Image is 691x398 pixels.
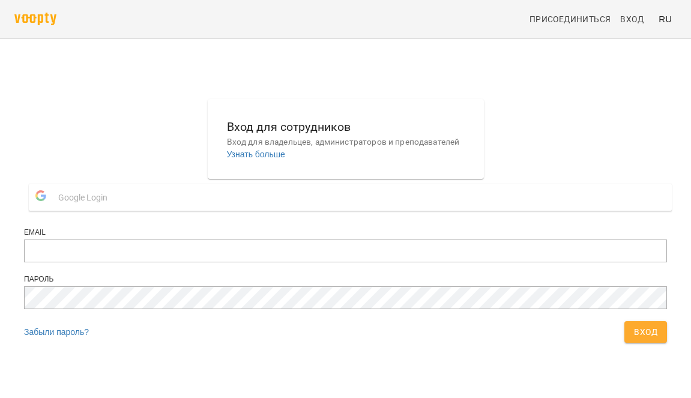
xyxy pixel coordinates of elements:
[227,136,465,148] p: Вход для владельцев, администраторов и преподавателей
[624,321,667,343] button: Вход
[227,118,465,136] h6: Вход для сотрудников
[24,274,667,285] div: Пароль
[227,149,285,159] a: Узнать больше
[29,184,672,211] button: Google Login
[24,327,89,337] a: Забыли пароль?
[615,8,654,30] a: Вход
[620,12,644,26] span: Вход
[14,13,56,25] img: voopty.png
[525,8,616,30] a: Присоединиться
[217,108,474,170] button: Вход для сотрудниковВход для владельцев, администраторов и преподавателейУзнать больше
[530,12,611,26] span: Присоединиться
[24,228,667,238] div: Email
[58,185,113,210] span: Google Login
[659,13,672,25] span: RU
[634,325,657,339] span: Вход
[654,8,677,30] button: RU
